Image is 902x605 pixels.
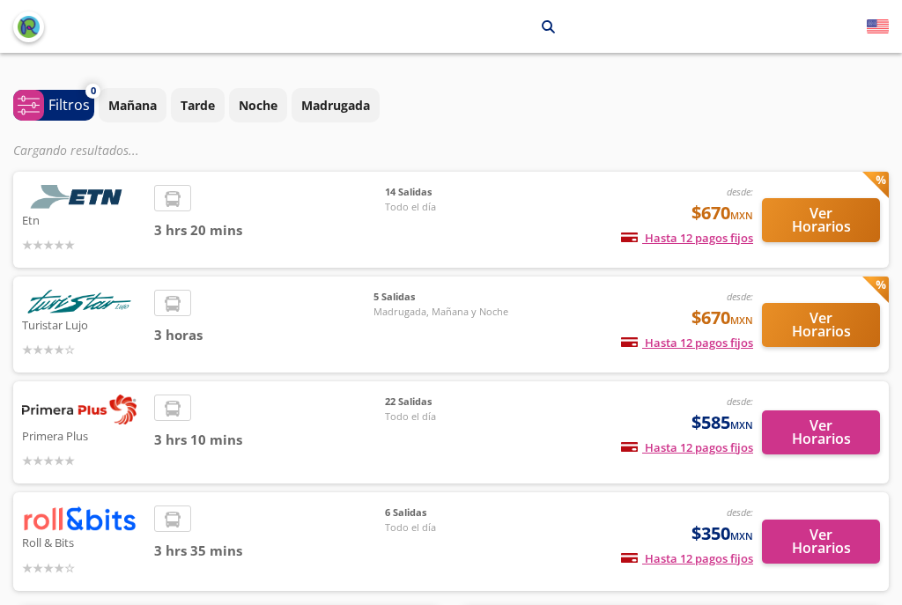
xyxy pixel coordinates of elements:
span: 5 Salidas [373,290,508,305]
p: Noche [239,96,277,114]
img: Primera Plus [22,395,137,424]
button: Tarde [171,88,225,122]
span: 22 Salidas [385,395,508,409]
p: Filtros [48,94,90,115]
p: Turistar Lujo [22,314,145,335]
small: MXN [730,529,753,542]
span: Todo el día [385,200,508,215]
button: Ver Horarios [762,303,880,347]
span: 3 hrs 35 mins [154,541,385,561]
span: $670 [691,200,753,226]
button: Mañana [99,88,166,122]
em: desde: [727,505,753,519]
span: Todo el día [385,409,508,424]
button: Ver Horarios [762,520,880,564]
span: Hasta 12 pagos fijos [621,439,753,455]
em: desde: [727,395,753,408]
button: Noche [229,88,287,122]
span: $350 [691,520,753,547]
p: León [351,18,381,36]
em: desde: [727,185,753,198]
small: MXN [730,209,753,222]
p: Etn [22,209,145,230]
small: MXN [730,314,753,327]
img: Turistar Lujo [22,290,137,314]
span: Hasta 12 pagos fijos [621,550,753,566]
p: Roll & Bits [22,531,145,552]
span: 6 Salidas [385,505,508,520]
button: Ver Horarios [762,198,880,242]
span: 3 horas [154,325,373,345]
img: Roll & Bits [22,505,137,531]
button: 0Filtros [13,90,94,121]
span: 14 Salidas [385,185,508,200]
span: $585 [691,409,753,436]
em: Cargando resultados ... [13,142,139,159]
small: MXN [730,418,753,432]
span: 3 hrs 20 mins [154,220,385,240]
span: 3 hrs 10 mins [154,430,385,450]
button: Madrugada [292,88,380,122]
span: Madrugada, Mañana y Noche [373,305,508,320]
p: Mañana [108,96,157,114]
span: Hasta 12 pagos fijos [621,335,753,350]
span: Hasta 12 pagos fijos [621,230,753,246]
span: 0 [91,84,96,99]
p: Primera Plus [22,424,145,446]
button: Ver Horarios [762,410,880,454]
em: desde: [727,290,753,303]
p: Madrugada [301,96,370,114]
p: Tarde [181,96,215,114]
button: English [867,16,889,38]
span: Todo el día [385,520,508,535]
img: Etn [22,185,137,209]
p: [GEOGRAPHIC_DATA] [403,18,529,36]
button: back [13,11,44,42]
span: $670 [691,305,753,331]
